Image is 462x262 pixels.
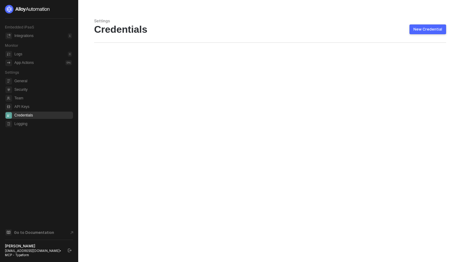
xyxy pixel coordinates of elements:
[5,244,62,249] div: [PERSON_NAME]
[5,249,62,257] div: [EMAIL_ADDRESS][DOMAIN_NAME] • MCP - Typeform
[14,120,72,127] span: Logging
[5,43,18,48] span: Monitor
[14,33,34,39] div: Integrations
[65,60,72,65] div: 0 %
[14,77,72,85] span: General
[14,112,72,119] span: Credentials
[5,112,12,119] span: credentials
[5,5,73,13] a: logo
[14,86,72,93] span: Security
[413,27,442,32] div: New Credential
[5,78,12,84] span: general
[5,87,12,93] span: security
[68,249,71,252] span: logout
[14,103,72,110] span: API Keys
[68,52,72,57] div: 0
[5,95,12,101] span: team
[5,33,12,39] span: integrations
[14,52,22,57] div: Logs
[68,33,72,38] div: 1
[5,229,73,236] a: Knowledge Base
[69,230,75,236] span: document-arrow
[409,24,446,34] button: New Credential
[5,70,19,75] span: Settings
[5,60,12,66] span: icon-app-actions
[5,25,34,29] span: Embedded iPaaS
[14,230,54,235] span: Go to Documentation
[14,60,34,65] div: App Actions
[5,229,12,235] span: documentation
[5,121,12,127] span: logging
[5,104,12,110] span: api-key
[94,18,446,24] div: Settings
[14,94,72,102] span: Team
[5,51,12,57] span: icon-logs
[94,24,446,35] div: Credentials
[5,5,50,13] img: logo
